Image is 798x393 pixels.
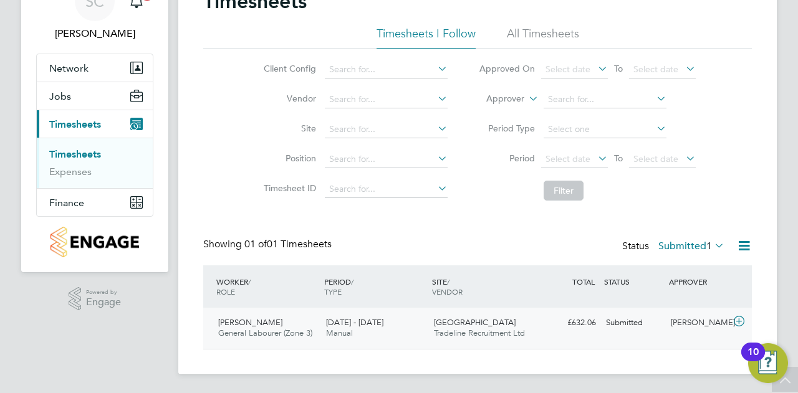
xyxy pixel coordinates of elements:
[610,150,627,166] span: To
[49,118,101,130] span: Timesheets
[326,328,353,338] span: Manual
[36,227,153,257] a: Go to home page
[324,286,342,296] span: TYPE
[748,352,759,368] div: 10
[49,62,89,74] span: Network
[351,277,353,286] span: /
[544,181,584,201] button: Filter
[218,317,282,328] span: [PERSON_NAME]
[429,270,537,303] div: SITE
[37,110,153,138] button: Timesheets
[434,317,516,328] span: [GEOGRAPHIC_DATA]
[37,138,153,188] div: Timesheets
[325,151,448,168] input: Search for...
[666,313,731,333] div: [PERSON_NAME]
[447,277,449,286] span: /
[507,26,579,49] li: All Timesheets
[748,343,788,383] button: Open Resource Center, 10 new notifications
[666,270,731,293] div: APPROVER
[377,26,476,49] li: Timesheets I Follow
[536,313,601,333] div: £632.06
[86,287,121,298] span: Powered by
[37,82,153,110] button: Jobs
[218,328,312,338] span: General Labourer (Zone 3)
[86,297,121,308] span: Engage
[36,26,153,41] span: Sam Carter
[244,238,332,250] span: 01 Timesheets
[622,238,727,255] div: Status
[706,240,712,252] span: 1
[601,313,666,333] div: Submitted
[633,64,678,75] span: Select date
[325,121,448,138] input: Search for...
[434,328,525,338] span: Tradeline Recruitment Ltd
[572,277,595,286] span: TOTAL
[260,63,316,74] label: Client Config
[468,93,524,105] label: Approver
[244,238,267,250] span: 01 of
[325,91,448,108] input: Search for...
[479,63,535,74] label: Approved On
[248,277,251,286] span: /
[37,189,153,216] button: Finance
[49,90,71,102] span: Jobs
[321,270,429,303] div: PERIOD
[50,227,138,257] img: countryside-properties-logo-retina.png
[49,148,101,160] a: Timesheets
[37,54,153,82] button: Network
[213,270,321,303] div: WORKER
[260,153,316,164] label: Position
[325,61,448,78] input: Search for...
[546,64,590,75] span: Select date
[633,153,678,164] span: Select date
[432,286,463,296] span: VENDOR
[601,270,666,293] div: STATUS
[544,121,666,138] input: Select one
[69,287,122,311] a: Powered byEngage
[325,181,448,198] input: Search for...
[49,166,92,178] a: Expenses
[260,93,316,104] label: Vendor
[260,182,316,194] label: Timesheet ID
[658,240,724,252] label: Submitted
[260,123,316,134] label: Site
[326,317,383,328] span: [DATE] - [DATE]
[49,197,84,209] span: Finance
[203,238,334,251] div: Showing
[216,286,235,296] span: ROLE
[479,153,535,164] label: Period
[544,91,666,108] input: Search for...
[610,60,627,77] span: To
[479,123,535,134] label: Period Type
[546,153,590,164] span: Select date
